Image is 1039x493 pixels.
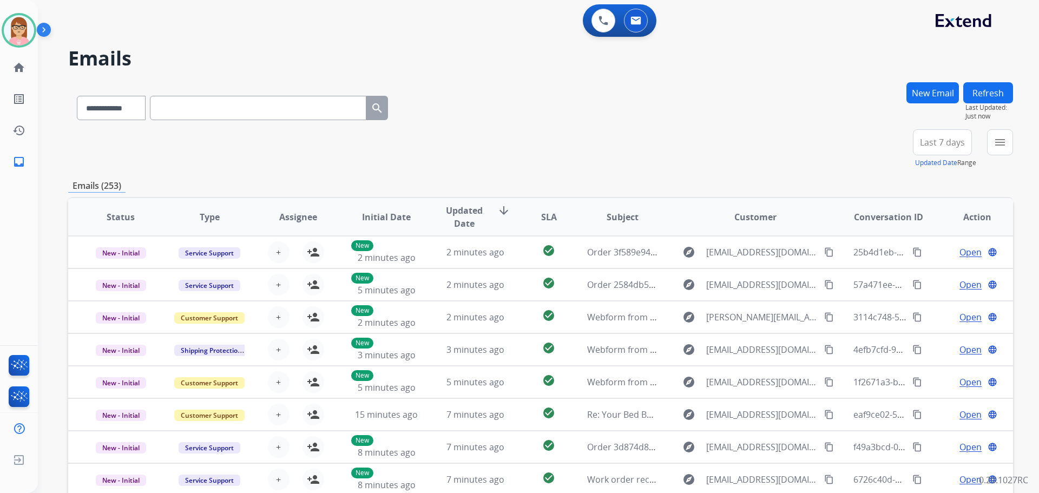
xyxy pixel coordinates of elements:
[351,338,373,349] p: New
[959,343,982,356] span: Open
[355,409,418,420] span: 15 minutes ago
[446,441,504,453] span: 7 minutes ago
[682,278,695,291] mat-icon: explore
[276,441,281,453] span: +
[276,376,281,389] span: +
[200,211,220,224] span: Type
[307,278,320,291] mat-icon: person_add
[174,410,245,421] span: Customer Support
[542,309,555,322] mat-icon: check_circle
[706,376,818,389] span: [EMAIL_ADDRESS][DOMAIN_NAME]
[307,441,320,453] mat-icon: person_add
[988,410,997,419] mat-icon: language
[734,211,777,224] span: Customer
[587,311,899,323] span: Webform from [PERSON_NAME][EMAIL_ADDRESS][DOMAIN_NAME] on [DATE]
[96,247,146,259] span: New - Initial
[587,376,832,388] span: Webform from [EMAIL_ADDRESS][DOMAIN_NAME] on [DATE]
[96,345,146,356] span: New - Initial
[542,374,555,387] mat-icon: check_circle
[682,311,695,324] mat-icon: explore
[307,343,320,356] mat-icon: person_add
[358,284,416,296] span: 5 minutes ago
[706,278,818,291] span: [EMAIL_ADDRESS][DOMAIN_NAME]
[107,211,135,224] span: Status
[682,473,695,486] mat-icon: explore
[268,274,290,295] button: +
[268,371,290,393] button: +
[912,377,922,387] mat-icon: content_copy
[965,103,1013,112] span: Last Updated:
[542,471,555,484] mat-icon: check_circle
[912,410,922,419] mat-icon: content_copy
[824,410,834,419] mat-icon: content_copy
[179,442,240,453] span: Service Support
[853,311,1016,323] span: 3114c748-587a-4b9c-9851-a5ae5c913cf2
[853,474,1015,485] span: 6726c40d-3f1e-483d-8018-f80c78c7e9ca
[959,441,982,453] span: Open
[96,377,146,389] span: New - Initial
[12,124,25,137] mat-icon: history
[824,345,834,354] mat-icon: content_copy
[853,376,1016,388] span: 1f2671a3-b256-4e53-959f-a8e0248ea576
[446,246,504,258] span: 2 minutes ago
[912,442,922,452] mat-icon: content_copy
[358,252,416,264] span: 2 minutes ago
[276,408,281,421] span: +
[824,475,834,484] mat-icon: content_copy
[96,442,146,453] span: New - Initial
[268,436,290,458] button: +
[179,247,240,259] span: Service Support
[446,376,504,388] span: 5 minutes ago
[96,410,146,421] span: New - Initial
[959,376,982,389] span: Open
[307,473,320,486] mat-icon: person_add
[706,408,818,421] span: [EMAIL_ADDRESS][DOMAIN_NAME]
[541,211,557,224] span: SLA
[307,408,320,421] mat-icon: person_add
[268,241,290,263] button: +
[351,435,373,446] p: New
[12,155,25,168] mat-icon: inbox
[912,247,922,257] mat-icon: content_copy
[587,409,780,420] span: Re: Your Bed Bath & Beyond virtual card is here
[706,311,818,324] span: [PERSON_NAME][EMAIL_ADDRESS][DOMAIN_NAME]
[706,473,818,486] span: [EMAIL_ADDRESS][DOMAIN_NAME]
[542,439,555,452] mat-icon: check_circle
[853,441,1005,453] span: f49a3bcd-074f-48df-82cf-ef505f38af91
[963,82,1013,103] button: Refresh
[706,441,818,453] span: [EMAIL_ADDRESS][DOMAIN_NAME]
[358,317,416,328] span: 2 minutes ago
[854,211,923,224] span: Conversation ID
[682,408,695,421] mat-icon: explore
[824,280,834,290] mat-icon: content_copy
[276,343,281,356] span: +
[446,344,504,356] span: 3 minutes ago
[912,475,922,484] mat-icon: content_copy
[587,344,832,356] span: Webform from [EMAIL_ADDRESS][DOMAIN_NAME] on [DATE]
[913,129,972,155] button: Last 7 days
[965,112,1013,121] span: Just now
[446,474,504,485] span: 7 minutes ago
[924,198,1013,236] th: Action
[920,140,965,144] span: Last 7 days
[12,93,25,106] mat-icon: list_alt
[706,343,818,356] span: [EMAIL_ADDRESS][DOMAIN_NAME]
[542,406,555,419] mat-icon: check_circle
[307,246,320,259] mat-icon: person_add
[853,279,1018,291] span: 57a471ee-7af4-4da4-a0bc-fdb7494ee5bb
[497,204,510,217] mat-icon: arrow_downward
[542,244,555,257] mat-icon: check_circle
[542,341,555,354] mat-icon: check_circle
[12,61,25,74] mat-icon: home
[915,159,957,167] button: Updated Date
[587,279,782,291] span: Order 2584db56-71e2-4289-aad3-5819b333d6ac
[682,441,695,453] mat-icon: explore
[358,349,416,361] span: 3 minutes ago
[268,404,290,425] button: +
[96,280,146,291] span: New - Initial
[682,246,695,259] mat-icon: explore
[279,211,317,224] span: Assignee
[307,376,320,389] mat-icon: person_add
[351,305,373,316] p: New
[276,246,281,259] span: +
